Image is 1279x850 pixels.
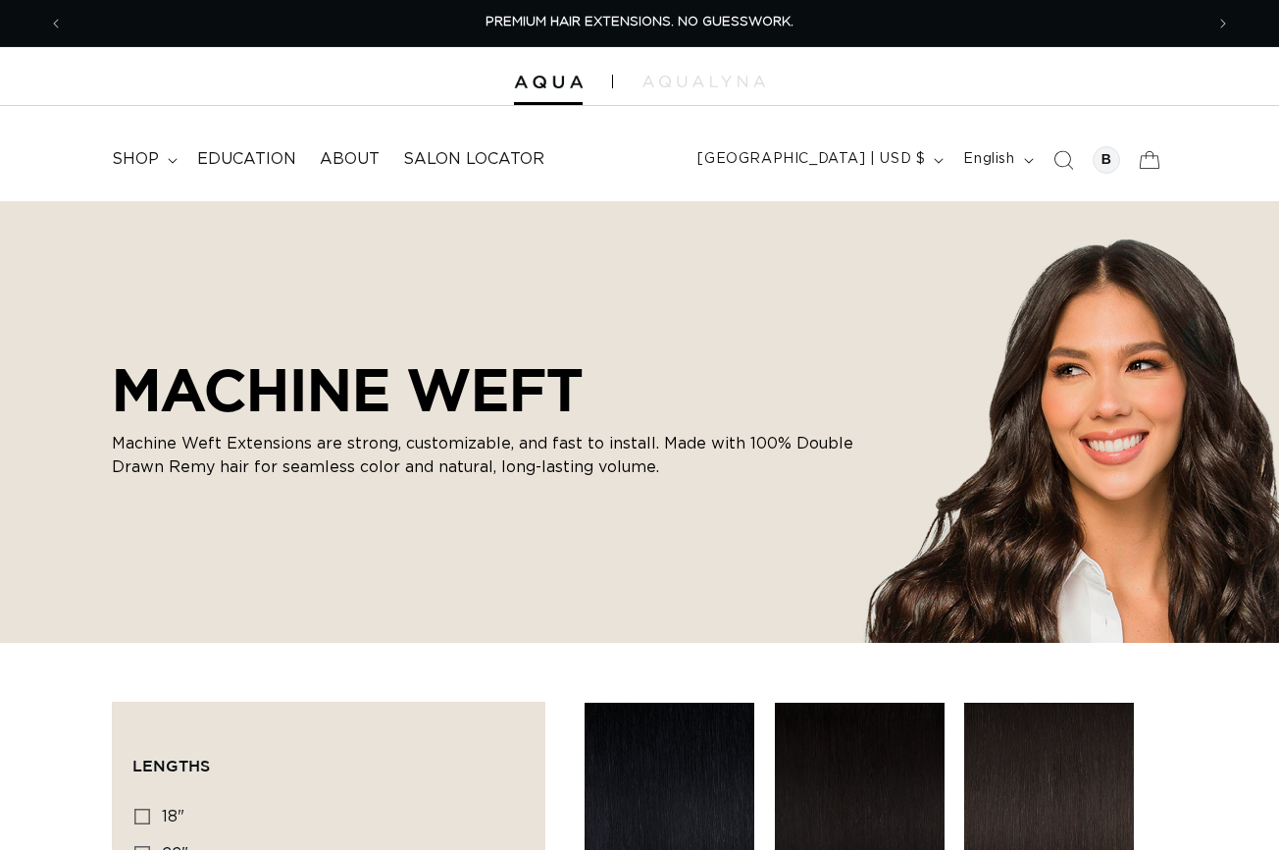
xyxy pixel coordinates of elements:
[112,432,857,479] p: Machine Weft Extensions are strong, customizable, and fast to install. Made with 100% Double Draw...
[642,76,765,87] img: aqualyna.com
[686,141,951,179] button: [GEOGRAPHIC_DATA] | USD $
[162,809,184,824] span: 18"
[697,149,925,170] span: [GEOGRAPHIC_DATA] | USD $
[320,149,380,170] span: About
[308,137,391,182] a: About
[391,137,556,182] a: Salon Locator
[112,355,857,424] h2: MACHINE WEFT
[185,137,308,182] a: Education
[132,722,525,793] summary: Lengths (0 selected)
[486,16,793,28] span: PREMIUM HAIR EXTENSIONS. NO GUESSWORK.
[1042,138,1085,182] summary: Search
[403,149,544,170] span: Salon Locator
[963,149,1014,170] span: English
[132,757,210,774] span: Lengths
[34,5,77,42] button: Previous announcement
[951,141,1041,179] button: English
[197,149,296,170] span: Education
[112,149,159,170] span: shop
[1202,5,1245,42] button: Next announcement
[100,137,185,182] summary: shop
[514,76,583,89] img: Aqua Hair Extensions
